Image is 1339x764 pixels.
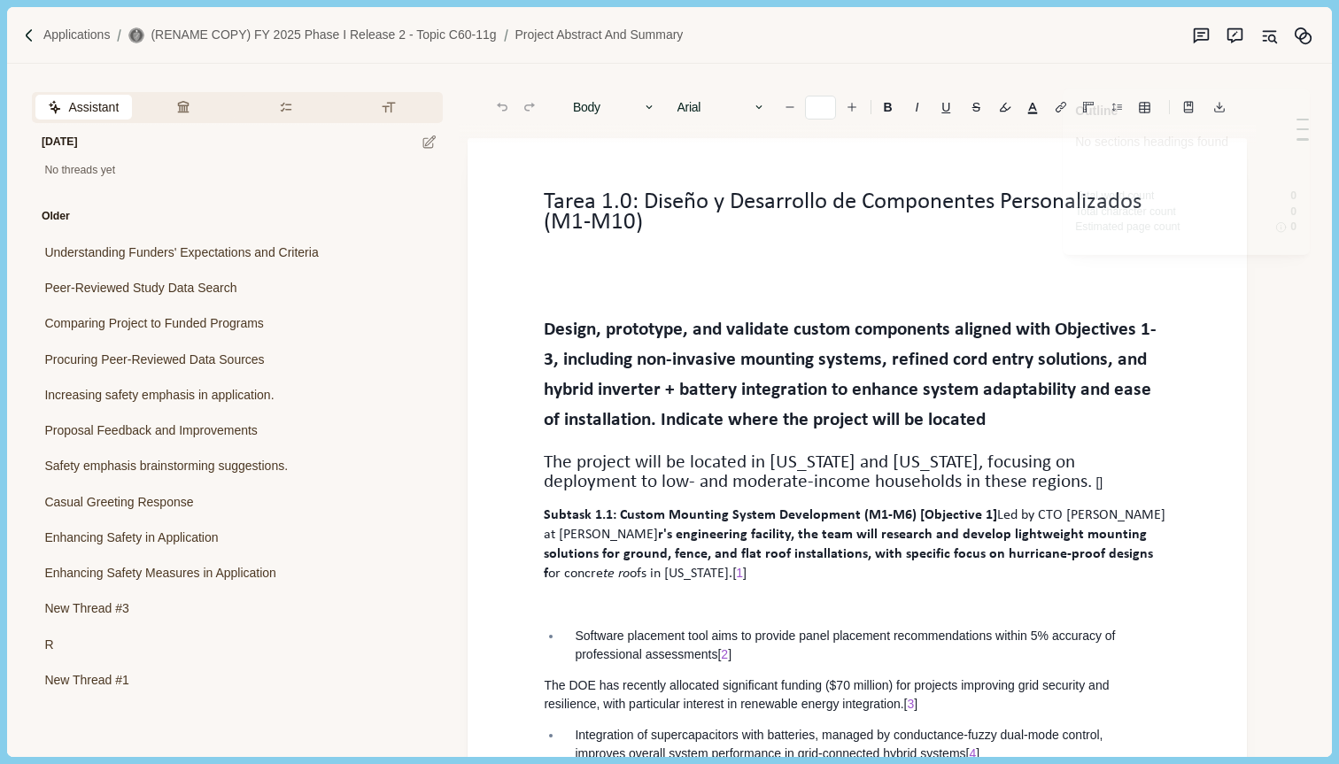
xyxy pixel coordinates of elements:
[721,647,728,661] span: 2
[68,98,119,117] span: Assistant
[128,27,144,43] img: (RENAME COPY) FY 2025 Phase I Release 2 - Topic C60-11g
[840,95,864,120] button: Increase font size
[490,95,515,120] button: Undo
[778,95,802,120] button: Decrease font size
[916,101,919,113] i: I
[32,197,70,237] div: Older
[44,599,128,618] span: New Thread #3
[544,453,1092,491] span: The project will be located in [US_STATE] and [US_STATE], focusing on deployment to low- and mode...
[544,678,1112,711] span: The DOE has recently allocated significant funding ($70 million) for projects improving grid secu...
[44,493,193,512] span: Casual Greeting Response
[736,566,743,580] span: 1
[544,676,1171,714] p: [ ]
[497,27,515,43] img: Forward slash icon
[544,190,1147,235] span: Tarea 1.0: Diseño y Desarrollo de Componentes Personalizados (M1-M10)
[1049,95,1073,120] button: Line height
[517,95,542,120] button: Redo
[564,95,665,120] button: Body
[668,95,774,120] button: Arial
[44,351,264,369] span: Procuring Peer-Reviewed Data Sources
[969,746,976,760] span: 4
[548,567,603,581] span: or concre
[44,314,263,333] span: Comparing Project to Funded Programs
[44,386,274,405] span: Increasing safety emphasis in application.
[908,697,915,711] span: 3
[151,26,496,44] p: (RENAME COPY) FY 2025 Phase I Release 2 - Topic C60-11g
[972,101,980,113] s: S
[941,101,950,113] u: U
[43,26,111,44] a: Applications
[44,671,128,690] span: New Thread #1
[44,421,257,440] span: Proposal Feedback and Improvements
[21,27,37,43] img: Forward slash icon
[44,564,276,583] span: Enhancing Safety Measures in Application
[32,122,77,163] div: [DATE]
[874,95,902,120] button: B
[44,636,53,654] span: R
[884,101,893,113] b: B
[44,243,318,262] span: Understanding Funders' Expectations and Criteria
[44,457,288,475] span: Safety emphasis brainstorming suggestions.
[575,726,1158,763] p: [ ]
[544,508,997,522] span: Subtask 1.1: Custom Mounting System Development (M1-M6) [Objective 1]
[544,505,1171,583] p: [ ]
[544,528,1157,581] span: r's engineering facility, the team will research and develop lightweight mounting solutions for g...
[110,27,128,43] img: Forward slash icon
[904,95,929,120] button: I
[128,26,496,44] a: (RENAME COPY) FY 2025 Phase I Release 2 - Topic C60-11g(RENAME COPY) FY 2025 Phase I Release 2 - ...
[515,26,684,44] a: Project Abstract and Summary
[575,627,1158,664] p: [ ]
[575,629,1118,661] span: Software placement tool aims to provide panel placement recommendations within 5% accuracy of pro...
[544,453,1171,493] p: []
[963,95,989,120] button: S
[630,567,732,581] span: ofs in [US_STATE].
[44,279,236,297] span: Peer-Reviewed Study Data Search
[575,728,1106,760] span: Integration of supercapacitors with batteries, managed by conductance-fuzzy dual-mode control, im...
[933,95,960,120] button: U
[32,163,443,179] div: No threads yet
[544,320,1157,429] span: Design, prototype, and validate custom components aligned with Objectives 1-3, including non-inva...
[603,567,630,581] span: te ro
[44,529,218,547] span: Enhancing Safety in Application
